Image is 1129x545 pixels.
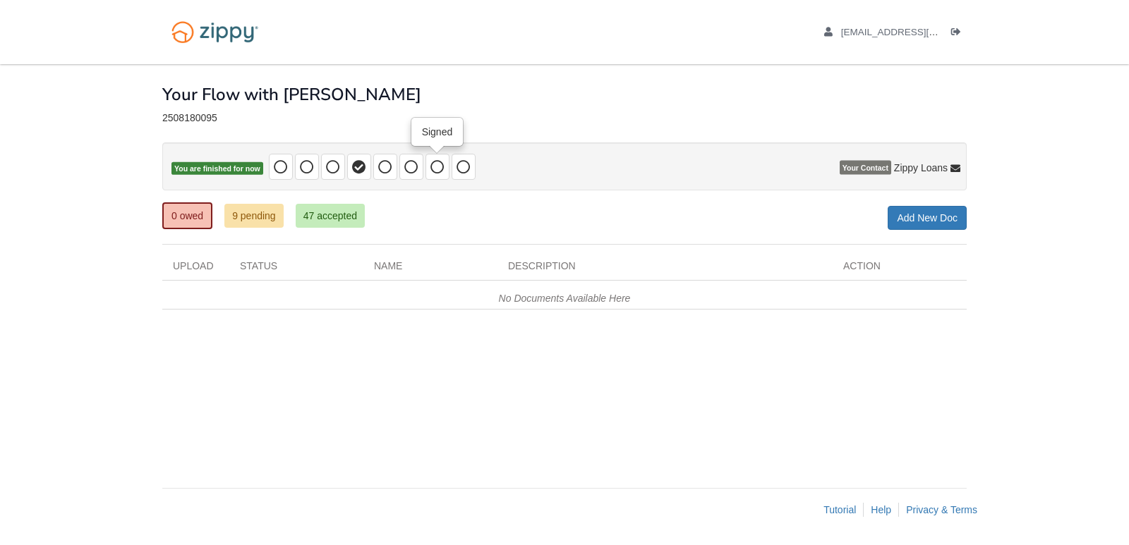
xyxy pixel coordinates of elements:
em: No Documents Available Here [499,293,631,304]
a: Log out [951,27,967,41]
a: 47 accepted [296,204,365,228]
a: Add New Doc [888,206,967,230]
a: edit profile [824,27,1003,41]
div: Upload [162,259,229,280]
span: You are finished for now [171,162,263,176]
span: Zippy Loans [894,161,948,175]
a: Tutorial [823,504,856,515]
span: adominguez6804@gmail.com [841,27,1003,37]
span: Your Contact [840,161,891,175]
div: Name [363,259,497,280]
img: Logo [162,14,267,50]
a: Privacy & Terms [906,504,977,515]
a: Help [871,504,891,515]
div: Description [497,259,833,280]
div: Status [229,259,363,280]
h1: Your Flow with [PERSON_NAME] [162,85,421,104]
div: 2508180095 [162,112,967,124]
a: 0 owed [162,202,212,229]
div: Signed [412,118,463,145]
div: Action [833,259,967,280]
a: 9 pending [224,204,284,228]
